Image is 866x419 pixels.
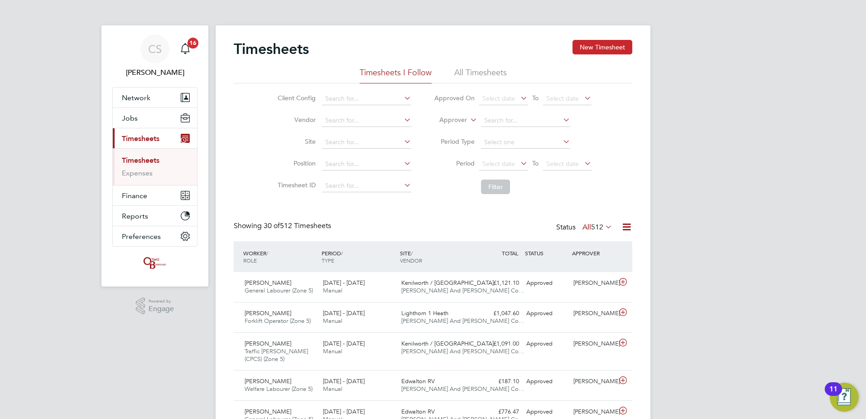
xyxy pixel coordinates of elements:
[476,336,523,351] div: £1,091.00
[323,340,365,347] span: [DATE] - [DATE]
[101,25,208,287] nav: Main navigation
[322,114,411,127] input: Search for...
[573,40,632,54] button: New Timesheet
[482,160,515,168] span: Select date
[113,206,197,226] button: Reports
[113,128,197,148] button: Timesheets
[546,160,579,168] span: Select date
[245,287,313,294] span: General Labourer (Zone 5)
[241,245,319,268] div: WORKER
[434,94,475,102] label: Approved On
[401,408,435,415] span: Edwalton RV
[482,94,515,102] span: Select date
[122,169,153,177] a: Expenses
[476,276,523,291] div: £1,121.10
[113,185,197,205] button: Finance
[360,67,432,83] li: Timesheets I Follow
[401,340,500,347] span: Kenilworth / [GEOGRAPHIC_DATA]…
[401,377,435,385] span: Edwalton RV
[322,93,411,105] input: Search for...
[149,297,174,305] span: Powered by
[275,94,316,102] label: Client Config
[275,181,316,189] label: Timesheet ID
[122,212,148,220] span: Reports
[323,309,365,317] span: [DATE] - [DATE]
[481,136,570,149] input: Select one
[556,221,614,234] div: Status
[323,287,342,294] span: Manual
[401,287,524,294] span: [PERSON_NAME] And [PERSON_NAME] Co…
[112,256,197,270] a: Go to home page
[502,249,518,257] span: TOTAL
[830,383,859,412] button: Open Resource Center, 11 new notifications
[322,180,411,192] input: Search for...
[829,389,837,401] div: 11
[113,226,197,246] button: Preferences
[122,156,159,165] a: Timesheets
[401,347,524,355] span: [PERSON_NAME] And [PERSON_NAME] Co…
[523,276,570,291] div: Approved
[523,306,570,321] div: Approved
[401,385,524,393] span: [PERSON_NAME] And [PERSON_NAME] Co…
[341,249,343,257] span: /
[113,88,197,107] button: Network
[122,232,161,241] span: Preferences
[523,336,570,351] div: Approved
[245,408,291,415] span: [PERSON_NAME]
[570,276,617,291] div: [PERSON_NAME]
[398,245,476,268] div: SITE
[142,256,168,270] img: oneillandbrennan-logo-retina.png
[529,92,541,104] span: To
[523,374,570,389] div: Approved
[546,94,579,102] span: Select date
[275,137,316,146] label: Site
[400,257,422,264] span: VENDOR
[245,377,291,385] span: [PERSON_NAME]
[113,108,197,128] button: Jobs
[149,305,174,313] span: Engage
[112,34,197,78] a: CS[PERSON_NAME]
[434,137,475,146] label: Period Type
[481,114,570,127] input: Search for...
[319,245,398,268] div: PERIOD
[136,297,174,315] a: Powered byEngage
[323,347,342,355] span: Manual
[245,347,308,363] span: Traffic [PERSON_NAME] (CPCS) (Zone 5)
[570,374,617,389] div: [PERSON_NAME]
[148,43,162,55] span: CS
[476,306,523,321] div: £1,047.60
[264,221,331,230] span: 512 Timesheets
[122,114,138,122] span: Jobs
[266,249,268,257] span: /
[234,40,309,58] h2: Timesheets
[234,221,333,231] div: Showing
[275,159,316,167] label: Position
[570,245,617,261] div: APPROVER
[243,257,257,264] span: ROLE
[411,249,413,257] span: /
[426,116,467,125] label: Approver
[113,148,197,185] div: Timesheets
[481,180,510,194] button: Filter
[591,223,603,232] span: 512
[245,340,291,347] span: [PERSON_NAME]
[323,317,342,325] span: Manual
[323,385,342,393] span: Manual
[401,317,524,325] span: [PERSON_NAME] And [PERSON_NAME] Co…
[322,136,411,149] input: Search for...
[454,67,507,83] li: All Timesheets
[434,159,475,167] label: Period
[264,221,280,230] span: 30 of
[245,309,291,317] span: [PERSON_NAME]
[245,385,313,393] span: Welfare Labourer (Zone 5)
[112,67,197,78] span: Chloe Saffill
[476,374,523,389] div: £187.10
[570,306,617,321] div: [PERSON_NAME]
[188,38,198,49] span: 16
[401,309,448,317] span: Lighthorn 1 Heath
[322,257,334,264] span: TYPE
[323,279,365,287] span: [DATE] - [DATE]
[570,336,617,351] div: [PERSON_NAME]
[523,245,570,261] div: STATUS
[323,377,365,385] span: [DATE] - [DATE]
